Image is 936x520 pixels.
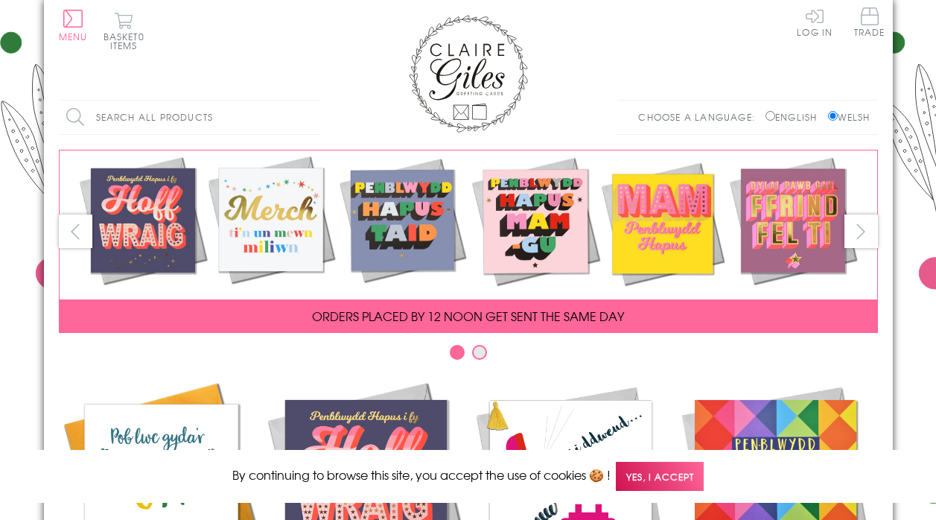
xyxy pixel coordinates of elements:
button: Carousel Page 2 [472,345,487,360]
label: English [765,110,824,124]
label: Welsh [828,110,870,124]
input: Search all products [59,101,319,134]
span: Yes, I accept [616,462,704,491]
input: Welsh [828,111,838,121]
span: Menu [59,30,88,43]
span: 0 items [110,30,144,52]
div: Carousel Pagination [59,344,878,367]
span: ORDERS PLACED BY 12 NOON GET SENT THE SAME DAY [312,307,624,325]
a: Log In [797,7,832,37]
a: Trade [854,7,885,39]
input: Search [305,101,319,134]
button: next [844,215,878,248]
img: Claire Giles Greetings Cards [409,15,528,133]
input: English [765,111,775,121]
button: prev [59,215,92,248]
p: Choose a language: [638,110,763,124]
span: Trade [854,7,885,37]
button: Menu [59,10,88,41]
button: Basket0 items [104,12,144,50]
button: Carousel Page 1 (Current Slide) [450,345,465,360]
